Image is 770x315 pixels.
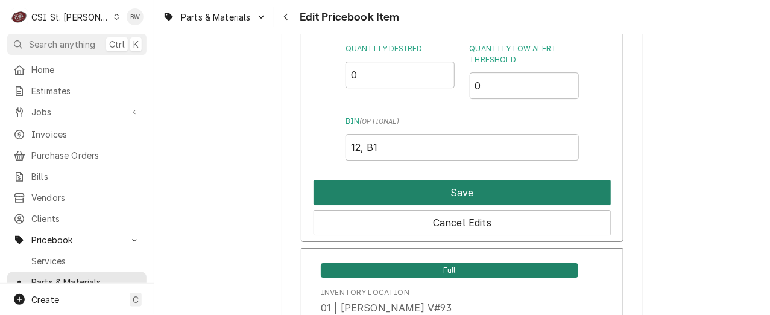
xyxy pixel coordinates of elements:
label: Quantity Desired [346,43,455,54]
a: Bills [7,167,147,186]
span: Estimates [31,84,140,97]
a: Go to Pricebook [7,230,147,250]
span: Bills [31,170,140,183]
span: Edit Pricebook Item [296,9,400,25]
div: 01 | [PERSON_NAME] V#93 [321,301,452,315]
div: CSI St. Louis's Avatar [11,8,28,25]
div: Button Group [314,175,611,235]
span: Jobs [31,106,122,118]
div: Full [321,262,578,278]
a: Estimates [7,81,147,101]
a: Clients [7,209,147,229]
span: Search anything [29,38,95,51]
button: Navigate back [277,7,296,27]
span: Parts & Materials [31,276,140,288]
div: Button Group Row [314,175,611,205]
span: Full [321,263,578,278]
span: Home [31,63,140,76]
a: Go to Parts & Materials [158,7,271,27]
span: Purchase Orders [31,149,140,162]
div: Brad Wicks's Avatar [127,8,144,25]
label: Quantity Low Alert Threshold [470,43,579,65]
button: Search anythingCtrlK [7,34,147,55]
div: CSI St. [PERSON_NAME] [31,11,110,24]
button: Cancel Edits [314,210,611,235]
span: Pricebook [31,234,122,246]
div: Bin [346,116,579,161]
label: Bin [346,116,579,127]
div: C [11,8,28,25]
span: Ctrl [109,38,125,51]
a: Home [7,60,147,80]
span: ( optional ) [359,118,399,126]
span: K [133,38,139,51]
a: Invoices [7,124,147,144]
a: Go to Jobs [7,102,147,122]
span: C [133,293,139,306]
div: Inventory Location [321,287,409,298]
a: Vendors [7,188,147,208]
button: Save [314,180,611,205]
div: Location [321,287,452,315]
span: Vendors [31,191,140,204]
a: Parts & Materials [7,272,147,292]
div: BW [127,8,144,25]
span: Services [31,255,140,267]
span: Clients [31,212,140,225]
span: Invoices [31,128,140,141]
div: Quantity Desired [346,43,455,99]
span: Parts & Materials [181,11,251,24]
div: Button Group Row [314,205,611,235]
a: Services [7,251,147,271]
div: Quantity Low Alert Threshold [470,43,579,99]
a: Purchase Orders [7,145,147,165]
span: Create [31,294,59,305]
